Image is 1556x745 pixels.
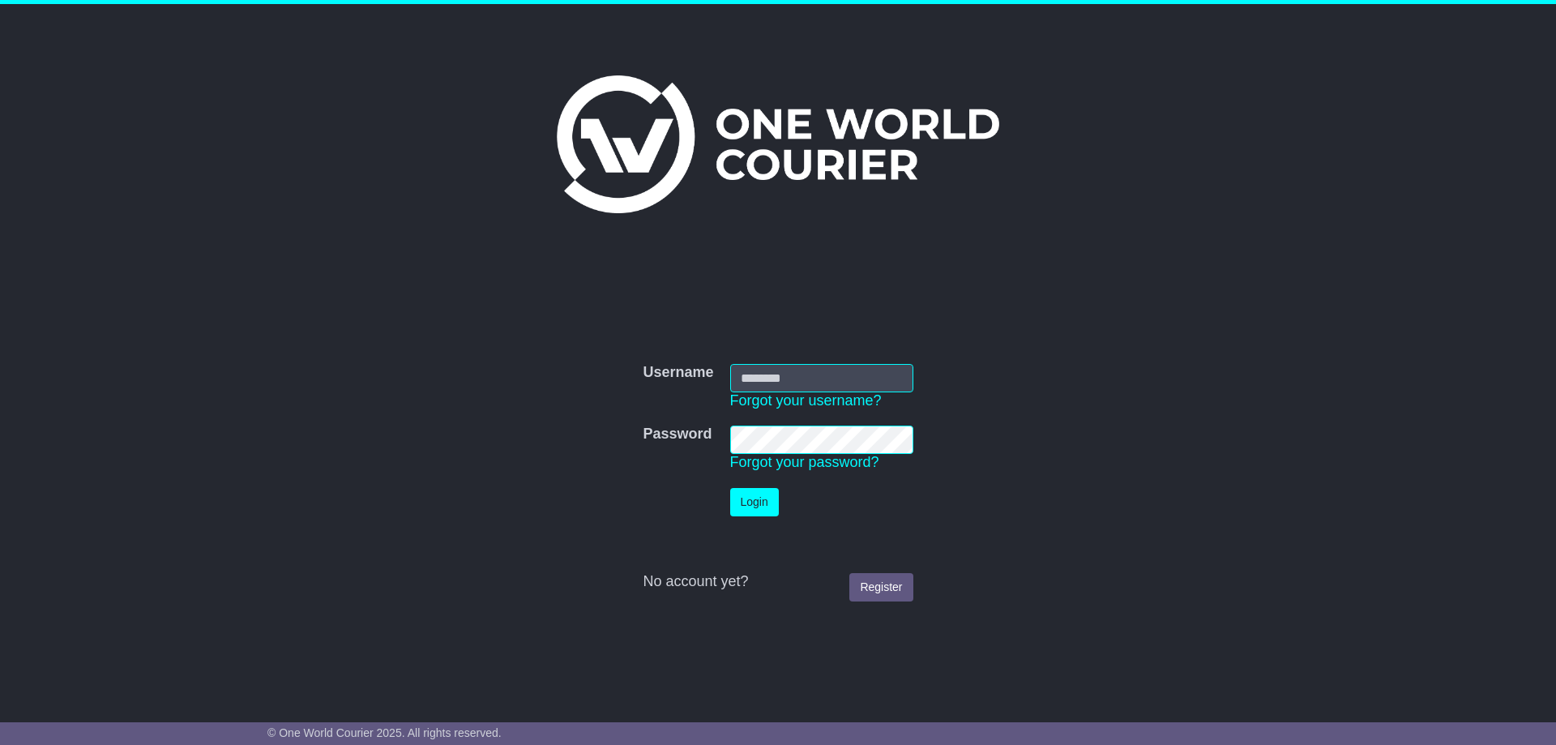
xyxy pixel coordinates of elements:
a: Forgot your username? [730,392,882,409]
span: © One World Courier 2025. All rights reserved. [267,726,502,739]
label: Password [643,426,712,443]
img: One World [557,75,999,213]
label: Username [643,364,713,382]
div: No account yet? [643,573,913,591]
a: Register [849,573,913,602]
a: Forgot your password? [730,454,879,470]
button: Login [730,488,779,516]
